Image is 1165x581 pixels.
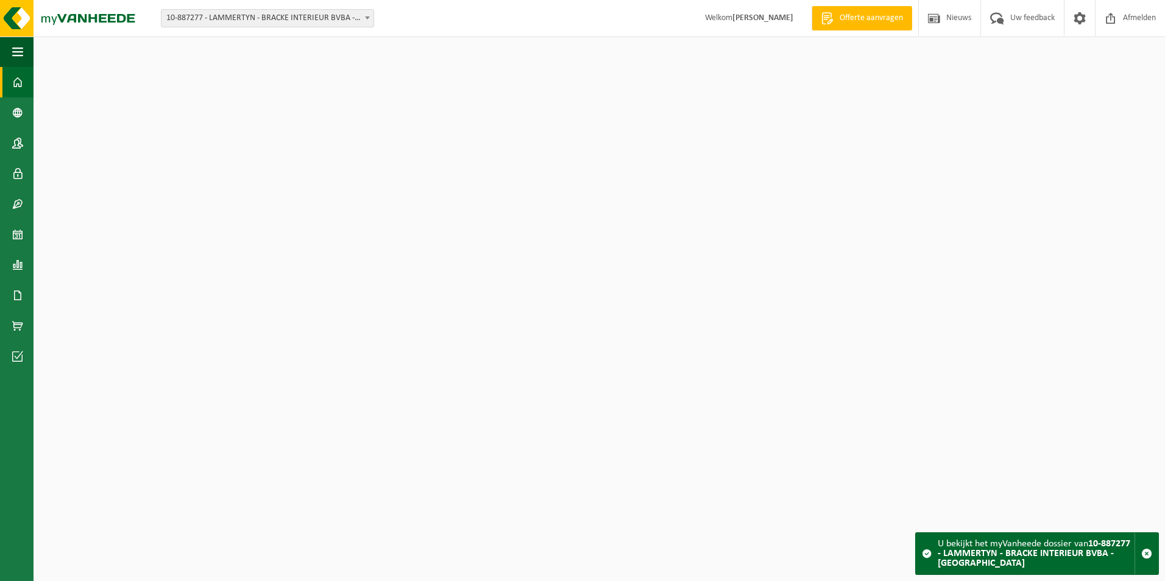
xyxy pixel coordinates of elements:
strong: 10-887277 - LAMMERTYN - BRACKE INTERIEUR BVBA - [GEOGRAPHIC_DATA] [938,539,1130,568]
span: Offerte aanvragen [837,12,906,24]
span: 10-887277 - LAMMERTYN - BRACKE INTERIEUR BVBA - DESTELBERGEN [161,9,374,27]
span: 10-887277 - LAMMERTYN - BRACKE INTERIEUR BVBA - DESTELBERGEN [161,10,374,27]
div: U bekijkt het myVanheede dossier van [938,533,1135,574]
strong: [PERSON_NAME] [732,13,793,23]
a: Offerte aanvragen [812,6,912,30]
